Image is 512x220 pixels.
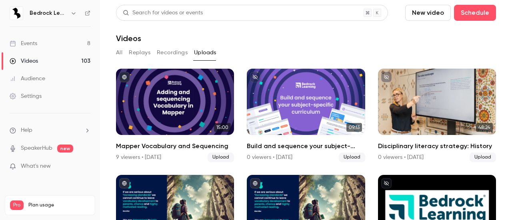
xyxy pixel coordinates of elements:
button: unpublished [250,72,260,82]
h1: Videos [116,34,141,43]
span: 48:24 [476,123,493,132]
li: Disciplinary literacy strategy: History [378,69,496,162]
span: Pro [10,200,24,210]
div: 0 viewers • [DATE] [247,153,292,161]
button: published [250,178,260,188]
a: 09:13Build and sequence your subject-specific curriculum0 viewers • [DATE]Upload [247,69,365,162]
div: Audience [10,75,45,83]
h2: Build and sequence your subject-specific curriculum [247,141,365,151]
div: Search for videos or events [123,9,203,17]
a: 48:24Disciplinary literacy strategy: History0 viewers • [DATE]Upload [378,69,496,162]
button: Recordings [157,46,188,59]
span: Upload [339,153,365,162]
span: Help [21,126,32,135]
a: SpeakerHub [21,144,52,153]
div: 9 viewers • [DATE] [116,153,161,161]
section: Videos [116,5,496,215]
button: All [116,46,122,59]
span: Upload [470,153,496,162]
button: published [119,72,130,82]
button: New video [405,5,451,21]
button: unpublished [381,72,392,82]
iframe: Noticeable Trigger [81,163,90,170]
div: 0 viewers • [DATE] [378,153,424,161]
span: Plan usage [28,202,90,208]
button: published [119,178,130,188]
button: Replays [129,46,150,59]
span: 09:13 [346,123,362,132]
li: help-dropdown-opener [10,126,90,135]
div: Videos [10,57,38,65]
span: What's new [21,162,51,170]
span: 15:00 [214,123,231,132]
img: Bedrock Learning [10,7,23,20]
div: Events [10,40,37,48]
span: new [57,145,73,153]
h6: Bedrock Learning [30,9,67,17]
li: Mapper Vocabulary and Sequencing [116,69,234,162]
li: Build and sequence your subject-specific curriculum [247,69,365,162]
div: Settings [10,92,42,100]
h2: Disciplinary literacy strategy: History [378,141,496,151]
button: unpublished [381,178,392,188]
a: 15:00Mapper Vocabulary and Sequencing9 viewers • [DATE]Upload [116,69,234,162]
h2: Mapper Vocabulary and Sequencing [116,141,234,151]
button: Schedule [454,5,496,21]
button: Uploads [194,46,216,59]
span: Upload [208,153,234,162]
